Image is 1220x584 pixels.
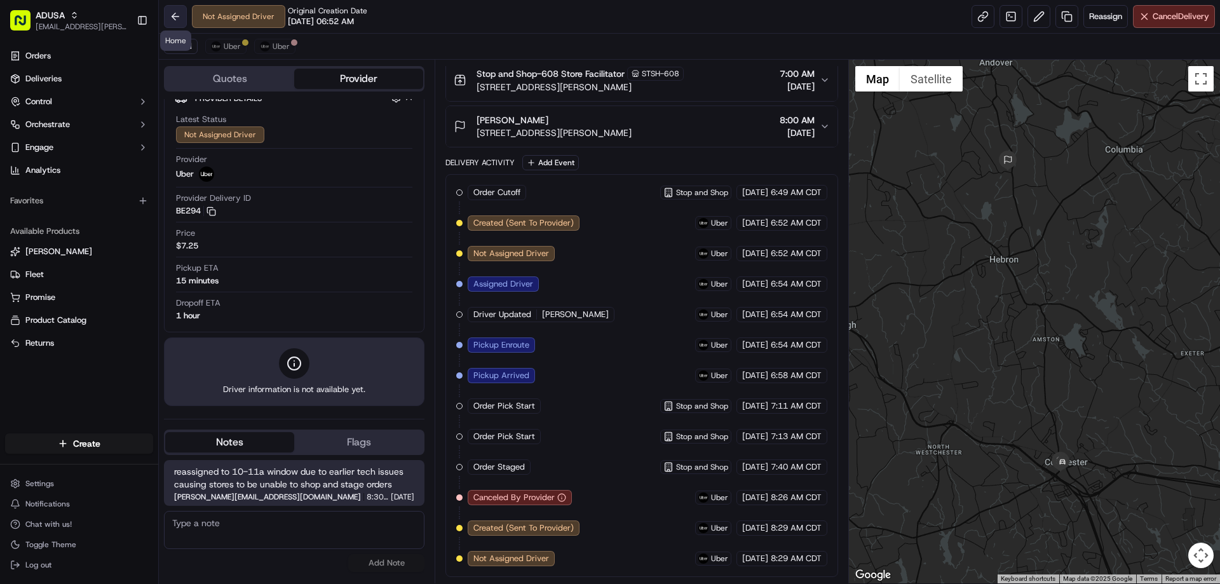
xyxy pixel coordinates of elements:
span: [STREET_ADDRESS][PERSON_NAME] [477,126,632,139]
button: Fleet [5,264,153,285]
span: Pylon [126,215,154,225]
span: [PERSON_NAME] [542,309,609,320]
img: profile_uber_ahold_partner.png [199,166,214,182]
span: ADUSA [36,9,65,22]
span: 7:11 AM CDT [771,400,822,412]
button: BE294 [176,205,216,217]
button: Reassign [1083,5,1128,28]
div: Favorites [5,191,153,211]
span: 6:49 AM CDT [771,187,822,198]
span: Stop and Shop [676,401,728,411]
div: 1 hour [176,310,200,322]
span: Not Assigned Driver [473,553,549,564]
span: Cancel Delivery [1153,11,1209,22]
span: Stop and Shop [676,462,728,472]
span: Dropoff ETA [176,297,220,309]
button: Add Event [522,155,579,170]
span: 6:52 AM CDT [771,217,822,229]
span: Provider Delivery ID [176,193,251,204]
span: Control [25,96,52,107]
div: We're available if you need us! [43,134,161,144]
span: Pickup Arrived [473,370,529,381]
span: Assigned Driver [473,278,533,290]
span: Promise [25,292,55,303]
span: Driver information is not available yet. [223,384,365,395]
span: Order Pick Start [473,400,535,412]
img: profile_uber_ahold_partner.png [698,218,708,228]
span: Notifications [25,499,70,509]
span: Returns [25,337,54,349]
span: [DATE] [391,493,414,501]
span: Original Creation Date [288,6,367,16]
img: profile_uber_ahold_partner.png [698,340,708,350]
span: Uber [711,218,728,228]
span: 8:29 AM CDT [771,522,822,534]
span: Orders [25,50,51,62]
a: Product Catalog [10,315,148,326]
span: Stop and Shop [676,431,728,442]
span: [DATE] [742,461,768,473]
a: Open this area in Google Maps (opens a new window) [852,567,894,583]
span: [DATE] [780,126,815,139]
span: Uber [711,248,728,259]
button: Provider [294,69,423,89]
a: Deliveries [5,69,153,89]
span: [DATE] [742,217,768,229]
img: Nash [13,13,38,38]
a: Report a map error [1165,575,1216,582]
a: Analytics [5,160,153,180]
span: 6:54 AM CDT [771,309,822,320]
a: Terms (opens in new tab) [1140,575,1158,582]
span: Knowledge Base [25,184,97,197]
img: profile_uber_ahold_partner.png [698,492,708,503]
span: [DATE] [742,400,768,412]
button: Engage [5,137,153,158]
p: Welcome 👋 [13,51,231,71]
span: Product Catalog [25,315,86,326]
span: Uber [711,309,728,320]
span: Map data ©2025 Google [1063,575,1132,582]
input: Got a question? Start typing here... [33,82,229,95]
span: Pickup ETA [176,262,219,274]
img: profile_uber_ahold_partner.png [698,279,708,289]
span: API Documentation [120,184,204,197]
span: [EMAIL_ADDRESS][PERSON_NAME][DOMAIN_NAME] [36,22,126,32]
span: Engage [25,142,53,153]
button: [PERSON_NAME] [5,241,153,262]
span: [PERSON_NAME] [25,246,92,257]
span: [DATE] [742,309,768,320]
span: 7:13 AM CDT [771,431,822,442]
span: 8:30 AM [367,493,388,501]
span: 8:00 AM [780,114,815,126]
button: Notifications [5,495,153,513]
span: 6:54 AM CDT [771,278,822,290]
button: Show satellite imagery [900,66,963,92]
button: Flags [294,432,423,452]
img: 1736555255976-a54dd68f-1ca7-489b-9aae-adbdc363a1c4 [13,121,36,144]
span: Settings [25,479,54,489]
span: 6:54 AM CDT [771,339,822,351]
button: Promise [5,287,153,308]
button: Quotes [165,69,294,89]
span: 6:58 AM CDT [771,370,822,381]
span: Uber [273,41,290,51]
a: 💻API Documentation [102,179,209,202]
span: [DATE] [742,339,768,351]
span: 6:52 AM CDT [771,248,822,259]
button: Stop and Shop-608 Store FacilitatorSTSH-608[STREET_ADDRESS][PERSON_NAME]7:00 AM[DATE] [446,59,837,101]
div: 15 minutes [176,275,219,287]
span: Uber [711,340,728,350]
span: Created (Sent To Provider) [473,522,574,534]
button: Map camera controls [1188,543,1214,568]
span: Uber [176,168,194,180]
button: Create [5,433,153,454]
a: Fleet [10,269,148,280]
span: Latest Status [176,114,226,125]
img: profile_uber_ahold_partner.png [698,523,708,533]
span: [DATE] [780,80,815,93]
span: [DATE] [742,522,768,534]
a: Powered byPylon [90,215,154,225]
span: Create [73,437,100,450]
span: Uber [711,370,728,381]
span: $7.25 [176,240,198,252]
